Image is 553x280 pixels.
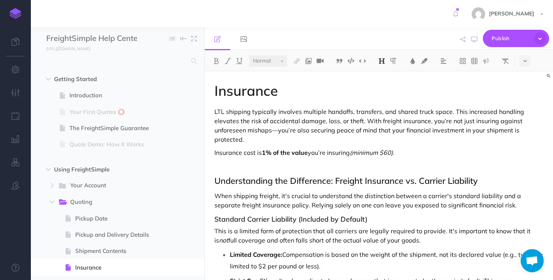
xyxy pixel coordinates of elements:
p: Insurance cost is you’re insuring [214,148,543,157]
img: Blockquote button [336,58,343,64]
a: [URL][DOMAIN_NAME] [31,44,98,52]
span: [PERSON_NAME] [485,10,538,17]
img: Add image button [305,58,312,64]
span: Introduction [69,91,158,100]
input: Documentation Name [46,33,137,44]
img: Link button [293,58,300,64]
h1: Insurance [214,83,543,98]
p: When shipping freight, it's crucial to understand the distinction between a carrier's standard li... [214,191,543,210]
input: Search [46,54,187,68]
img: Callout dropdown menu button [482,58,489,64]
span: The FreightSimple Guarantee [69,124,158,133]
span: Shipment Contents [75,246,158,256]
em: not [219,236,228,244]
span: Pickup and Delivery Details [75,230,158,239]
span: Pickup Date [75,214,158,223]
img: Text background color button [421,58,428,64]
img: Inline code button [359,58,366,64]
h2: Understanding the Difference: Freight Insurance vs. Carrier Liability [214,176,543,185]
img: Alignment dropdown menu button [440,58,447,64]
img: Text color button [409,58,416,64]
strong: Limited Coverage: [230,251,282,258]
span: Using FreightSimple [54,165,148,174]
img: Underline button [236,58,243,64]
em: (minimum $60). [350,149,395,156]
p: LTL shipping typically involves multiple handoffs, transfers, and shared truck space. This increa... [214,107,543,144]
span: Your First Quotes ⭕️ [69,107,158,117]
img: Bold button [213,58,220,64]
strong: 1% of the value [262,149,308,156]
span: Quoting [70,197,147,207]
img: Create table button [471,58,478,64]
small: [URL][DOMAIN_NAME] [46,46,90,51]
span: Publish [492,32,530,44]
img: Headings dropdown button [378,58,385,64]
img: Add video button [317,58,324,64]
span: Getting Started [54,75,148,84]
img: Code block button [347,58,354,64]
span: Your Account [70,181,147,191]
p: This is a limited form of protection that all carriers are legally required to provide. It's impo... [214,226,543,245]
p: Compensation is based on the weight of the shipment, not its declared value (e.g., typically limi... [230,249,543,272]
a: Open chat [521,249,544,272]
img: logo-mark.svg [10,8,21,19]
button: Publish [483,30,549,47]
img: Italic button [224,58,231,64]
span: Insurance [75,263,158,272]
img: Paragraph button [390,58,397,64]
img: f2addded3eb1ed40190dc44ae2e214ba.jpg [472,7,485,21]
span: Quote Demo: How It Works [69,140,158,149]
img: Clear styles button [502,58,509,64]
h3: Standard Carrier Liability (Included by Default) [214,216,543,223]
